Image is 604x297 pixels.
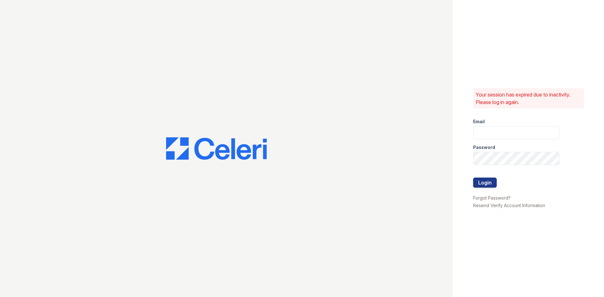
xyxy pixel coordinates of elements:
[473,118,485,125] label: Email
[473,195,511,201] a: Forgot Password?
[476,91,581,106] p: Your session has expired due to inactivity. Please log in again.
[473,203,545,208] a: Resend Verify Account Information
[166,137,267,160] img: CE_Logo_Blue-a8612792a0a2168367f1c8372b55b34899dd931a85d93a1a3d3e32e68fde9ad4.png
[473,178,497,188] button: Login
[473,144,495,151] label: Password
